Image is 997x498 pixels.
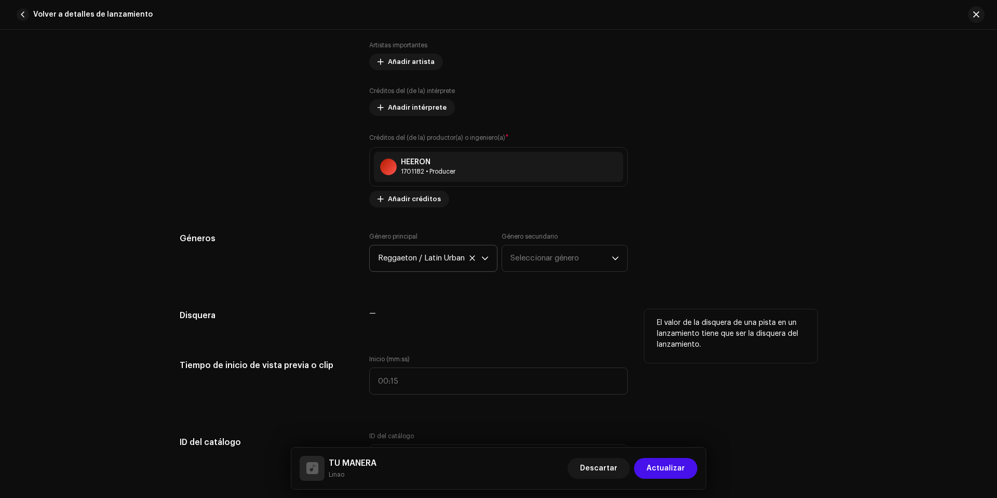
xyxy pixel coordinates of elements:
[329,469,376,480] small: TU MANERA
[481,245,489,271] div: dropdown trigger
[612,245,619,271] div: dropdown trigger
[369,232,417,241] label: Género principal
[646,458,685,479] span: Actualizar
[634,458,697,479] button: Actualizar
[369,99,455,116] button: Añadir intérprete
[510,245,612,271] span: Seleccionar género
[369,355,628,363] label: Inicio (mm:ss)
[388,97,447,118] span: Añadir intérprete
[401,158,455,166] div: HEERON
[388,189,441,209] span: Añadir créditos
[568,458,630,479] button: Descartar
[369,368,628,395] input: 00:15
[180,232,353,245] h5: Géneros
[180,432,353,453] h5: ID del catálogo
[369,135,505,141] small: Créditos del (de la) productor(a) o ingeniero(a)
[369,310,376,317] span: —
[378,245,481,271] span: Reggaeton / Latin Urban
[180,309,353,322] h5: Disquera
[657,318,805,350] p: El valor de la disquera de una pista en un lanzamiento tiene que ser la disquera del lanzamiento.
[502,232,558,241] label: Género secundario
[369,432,414,440] label: ID del catálogo
[580,458,617,479] span: Descartar
[369,191,449,207] button: Añadir créditos
[388,51,435,72] span: Añadir artista
[401,167,455,176] div: Producer
[369,41,427,49] label: Artistas importantes
[329,457,376,469] h5: TU MANERA
[369,54,443,70] button: Añadir artista
[369,87,455,95] label: Créditos del (de la) intérprete
[180,355,353,376] h5: Tiempo de inicio de vista previa o clip
[369,444,628,471] input: por ejemplo: XYGHIT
